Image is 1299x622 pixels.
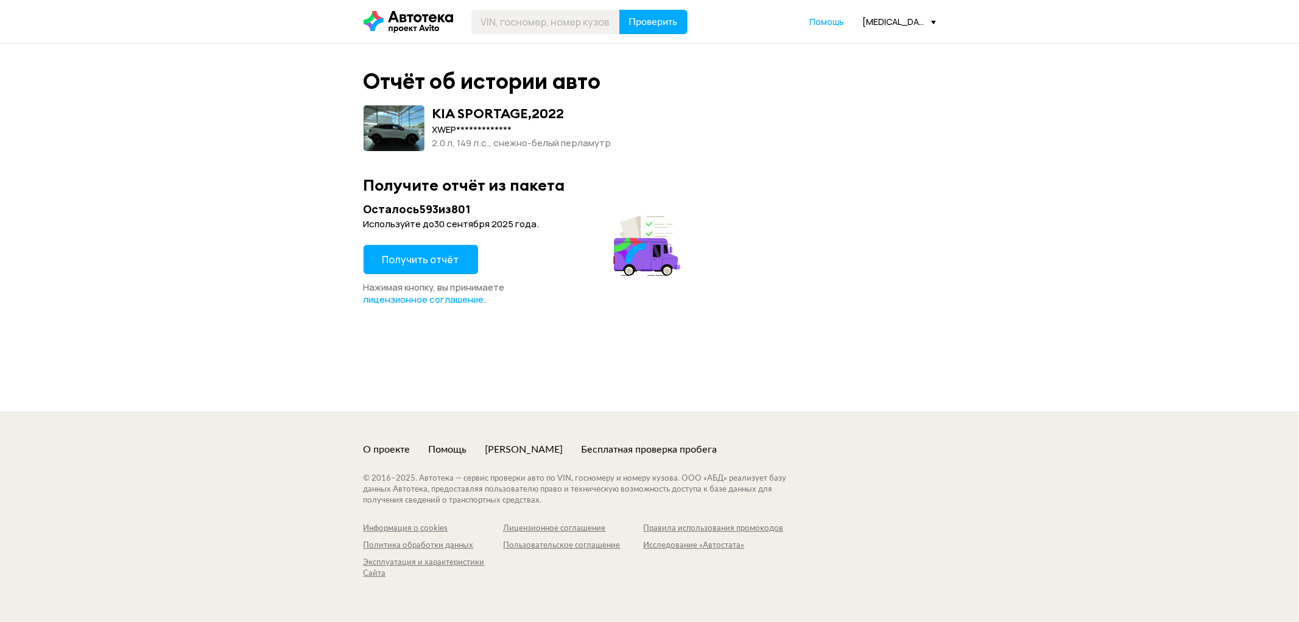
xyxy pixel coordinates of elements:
[429,443,467,456] a: Помощь
[364,218,684,230] div: Используйте до 30 сентября 2025 года .
[364,557,504,579] a: Эксплуатация и характеристики Сайта
[504,540,644,551] a: Пользовательское соглашение
[810,16,845,28] a: Помощь
[810,16,845,27] span: Помощь
[432,105,565,121] div: KIA SPORTAGE , 2022
[364,540,504,551] a: Политика обработки данных
[863,16,936,27] div: [MEDICAL_DATA][EMAIL_ADDRESS][DOMAIN_NAME]
[644,523,784,534] a: Правила использования промокодов
[364,68,601,94] div: Отчёт об истории авто
[364,175,936,194] div: Получите отчёт из пакета
[382,253,459,266] span: Получить отчёт
[432,136,611,150] div: 2.0 л, 149 л.c., снежно-белый перламутр
[644,540,784,551] a: Исследование «Автостата»
[364,473,811,506] div: © 2016– 2025 . Автотека — сервис проверки авто по VIN, госномеру и номеру кузова. ООО «АБД» реали...
[629,17,678,27] span: Проверить
[364,443,410,456] a: О проекте
[364,281,505,306] span: Нажимая кнопку, вы принимаете .
[619,10,688,34] button: Проверить
[364,293,484,306] span: лицензионное соглашение
[471,10,620,34] input: VIN, госномер, номер кузова
[582,443,717,456] a: Бесплатная проверка пробега
[364,202,684,217] div: Осталось 593 из 801
[504,523,644,534] a: Лицензионное соглашение
[485,443,563,456] a: [PERSON_NAME]
[364,523,504,534] a: Информация о cookies
[364,294,484,306] a: лицензионное соглашение
[364,245,478,274] button: Получить отчёт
